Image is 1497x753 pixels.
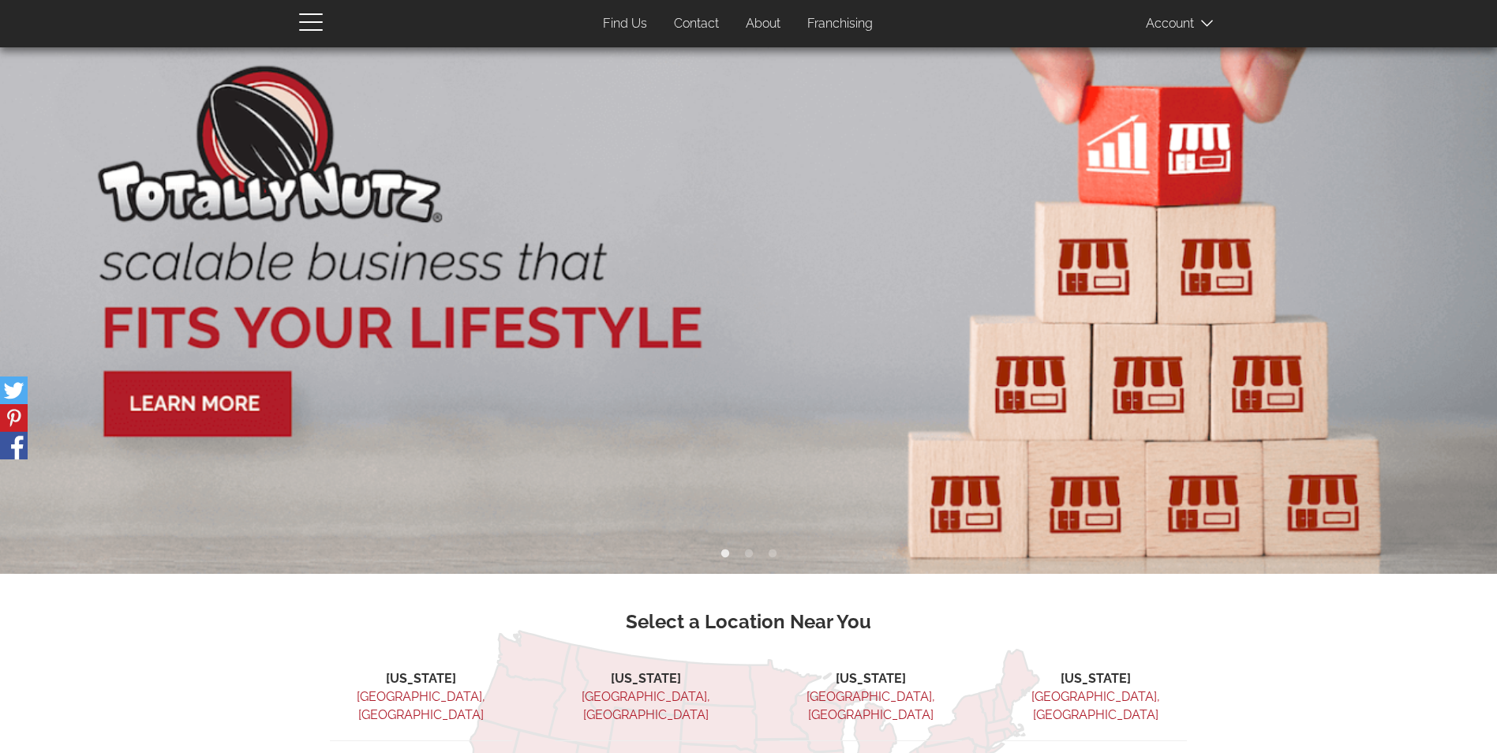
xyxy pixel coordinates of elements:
button: 2 of 3 [741,546,757,562]
a: Find Us [591,9,659,39]
li: [US_STATE] [330,670,512,688]
a: About [734,9,792,39]
button: 3 of 3 [765,546,780,562]
a: Contact [662,9,731,39]
a: [GEOGRAPHIC_DATA], [GEOGRAPHIC_DATA] [1031,689,1160,722]
li: [US_STATE] [1005,670,1187,688]
a: [GEOGRAPHIC_DATA], [GEOGRAPHIC_DATA] [357,689,485,722]
a: [GEOGRAPHIC_DATA], [GEOGRAPHIC_DATA] [582,689,710,722]
a: Franchising [795,9,885,39]
h3: Select a Location Near You [311,612,1187,632]
li: [US_STATE] [780,670,962,688]
a: [GEOGRAPHIC_DATA], [GEOGRAPHIC_DATA] [807,689,935,722]
li: [US_STATE] [555,670,737,688]
button: 1 of 3 [717,546,733,562]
